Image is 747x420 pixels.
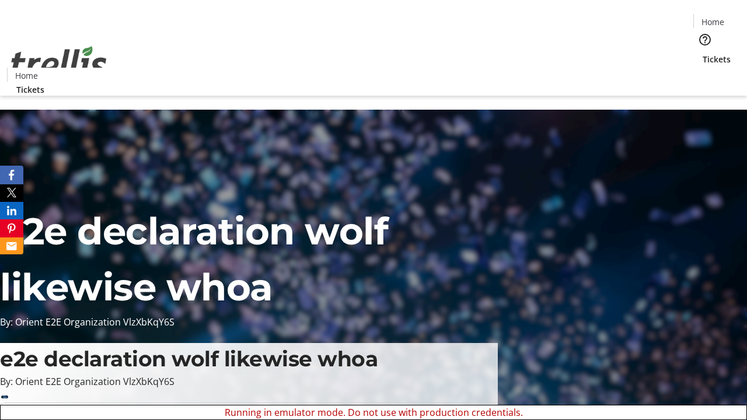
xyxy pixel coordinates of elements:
[693,28,717,51] button: Help
[8,69,45,82] a: Home
[693,53,740,65] a: Tickets
[7,33,111,92] img: Orient E2E Organization VlzXbKqY6S's Logo
[7,83,54,96] a: Tickets
[16,83,44,96] span: Tickets
[703,53,731,65] span: Tickets
[15,69,38,82] span: Home
[693,65,717,89] button: Cart
[701,16,724,28] span: Home
[694,16,731,28] a: Home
